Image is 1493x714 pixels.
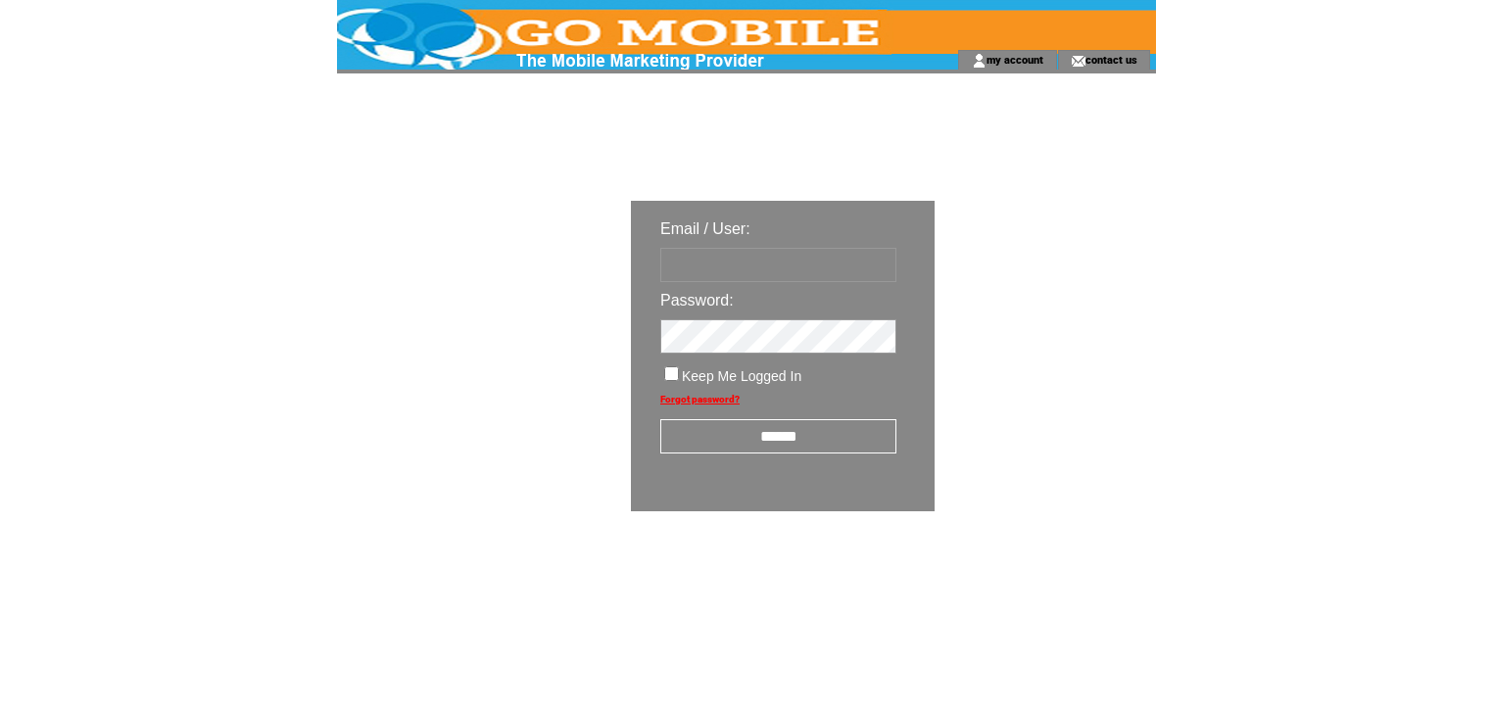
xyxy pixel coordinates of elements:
[1085,53,1137,66] a: contact us
[660,292,734,309] span: Password:
[991,560,1089,585] img: transparent.png;jsessionid=8AE834C6D31A39108D13FEA85FAF5B43
[682,368,801,384] span: Keep Me Logged In
[1071,53,1085,69] img: contact_us_icon.gif;jsessionid=8AE834C6D31A39108D13FEA85FAF5B43
[660,220,750,237] span: Email / User:
[972,53,987,69] img: account_icon.gif;jsessionid=8AE834C6D31A39108D13FEA85FAF5B43
[987,53,1043,66] a: my account
[660,394,740,405] a: Forgot password?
